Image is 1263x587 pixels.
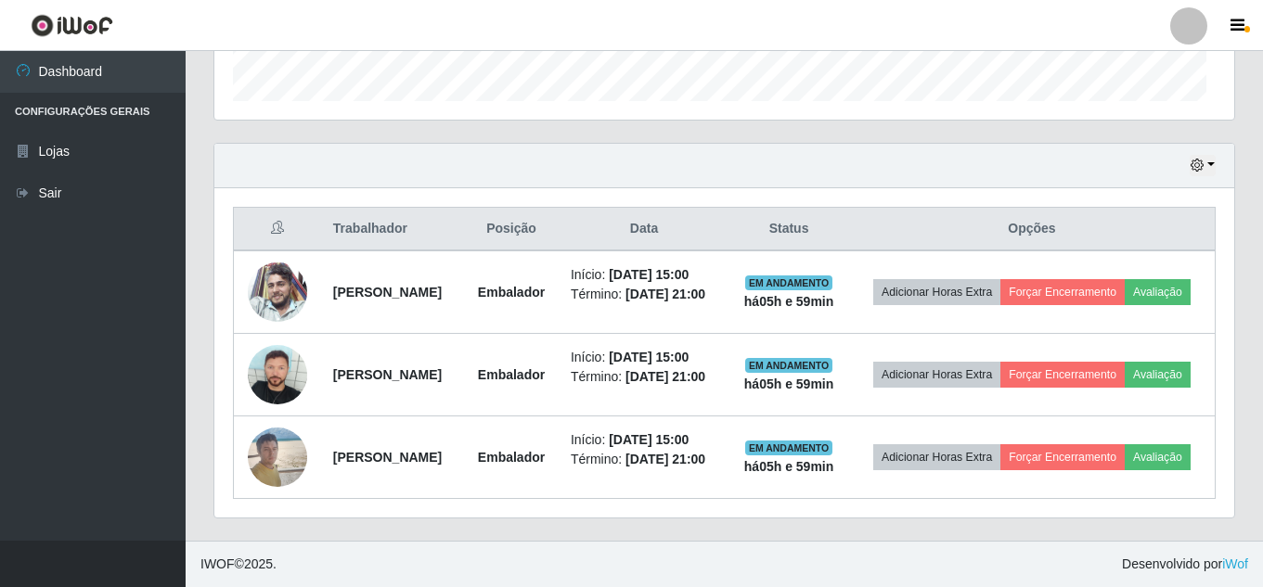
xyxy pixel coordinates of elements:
button: Adicionar Horas Extra [873,444,1000,470]
strong: [PERSON_NAME] [333,367,442,382]
time: [DATE] 15:00 [609,267,689,282]
span: EM ANDAMENTO [745,275,833,290]
li: Início: [571,265,717,285]
span: EM ANDAMENTO [745,440,833,455]
span: © 2025 . [200,555,277,574]
img: 1707142945226.jpeg [248,345,307,404]
strong: há 05 h e 59 min [744,376,834,391]
button: Avaliação [1125,279,1191,305]
li: Início: [571,430,717,450]
button: Forçar Encerramento [1000,279,1125,305]
time: [DATE] 15:00 [609,350,689,364]
th: Posição [463,208,560,251]
img: 1646132801088.jpeg [248,262,307,322]
strong: [PERSON_NAME] [333,285,442,300]
li: Término: [571,450,717,469]
time: [DATE] 21:00 [625,452,705,466]
a: iWof [1222,556,1248,571]
img: 1755974185579.jpeg [248,417,307,496]
li: Início: [571,348,717,367]
span: EM ANDAMENTO [745,358,833,373]
span: IWOF [200,556,235,571]
button: Adicionar Horas Extra [873,279,1000,305]
button: Forçar Encerramento [1000,444,1125,470]
th: Opções [849,208,1216,251]
time: [DATE] 15:00 [609,432,689,447]
th: Data [560,208,728,251]
time: [DATE] 21:00 [625,369,705,384]
img: CoreUI Logo [31,14,113,37]
th: Trabalhador [322,208,463,251]
li: Término: [571,367,717,387]
th: Status [728,208,849,251]
button: Adicionar Horas Extra [873,362,1000,388]
strong: Embalador [478,367,545,382]
button: Forçar Encerramento [1000,362,1125,388]
span: Desenvolvido por [1122,555,1248,574]
button: Avaliação [1125,444,1191,470]
strong: [PERSON_NAME] [333,450,442,465]
strong: Embalador [478,450,545,465]
li: Término: [571,285,717,304]
strong: há 05 h e 59 min [744,294,834,309]
strong: há 05 h e 59 min [744,459,834,474]
button: Avaliação [1125,362,1191,388]
strong: Embalador [478,285,545,300]
time: [DATE] 21:00 [625,287,705,301]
